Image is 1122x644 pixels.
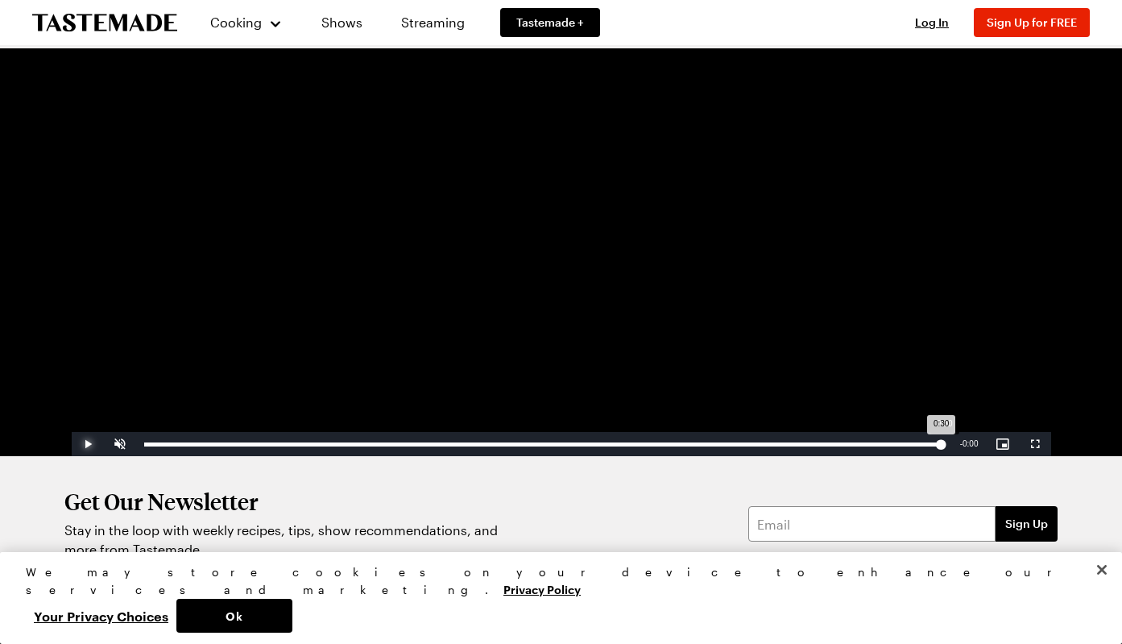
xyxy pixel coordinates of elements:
[64,488,507,514] h2: Get Our Newsletter
[144,442,944,447] div: Progress Bar
[209,3,283,42] button: Cooking
[987,432,1019,456] button: Picture-in-Picture
[900,15,964,31] button: Log In
[516,15,584,31] span: Tastemade +
[104,432,136,456] button: Unmute
[32,14,177,32] a: To Tastemade Home Page
[1019,432,1051,456] button: Fullscreen
[996,506,1058,542] button: Sign Up
[1084,552,1120,588] button: Close
[503,581,581,596] a: More information about your privacy, opens in a new tab
[1005,516,1048,532] span: Sign Up
[748,506,996,542] input: Email
[960,439,963,448] span: -
[26,563,1083,633] div: Privacy
[72,432,104,456] button: Play
[176,599,292,633] button: Ok
[963,439,978,448] span: 0:00
[974,8,1090,37] button: Sign Up for FREE
[210,15,262,30] span: Cooking
[26,599,176,633] button: Your Privacy Choices
[26,563,1083,599] div: We may store cookies on your device to enhance our services and marketing.
[64,521,507,559] p: Stay in the loop with weekly recipes, tips, show recommendations, and more from Tastemade.
[987,15,1077,29] span: Sign Up for FREE
[500,8,600,37] a: Tastemade +
[915,15,949,29] span: Log In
